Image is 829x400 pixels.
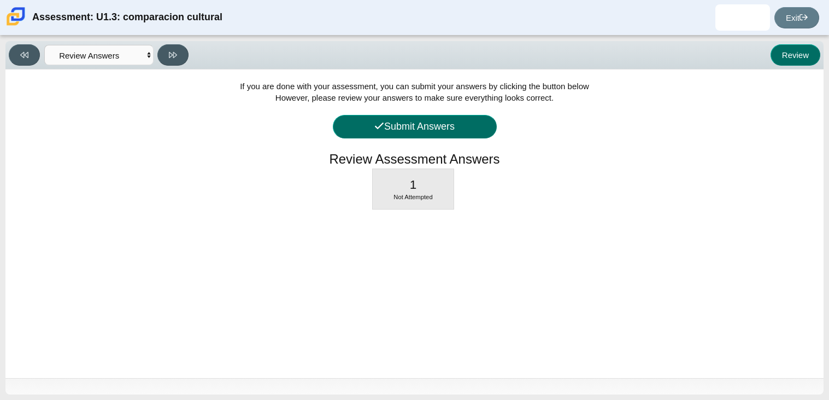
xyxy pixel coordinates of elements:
button: Submit Answers [333,115,497,138]
h1: Review Assessment Answers [329,150,499,169]
img: Carmen School of Science & Technology [4,5,27,28]
button: Review [771,44,820,66]
a: Carmen School of Science & Technology [4,20,27,30]
img: ulises.marianocort.vDNoF8 [734,9,751,26]
a: Exit [774,7,819,28]
span: 1 [410,178,417,192]
div: Assessment: U1.3: comparacion cultural [32,4,222,31]
span: If you are done with your assessment, you can submit your answers by clicking the button below Ho... [240,82,589,102]
span: Not Attempted [393,194,432,200]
